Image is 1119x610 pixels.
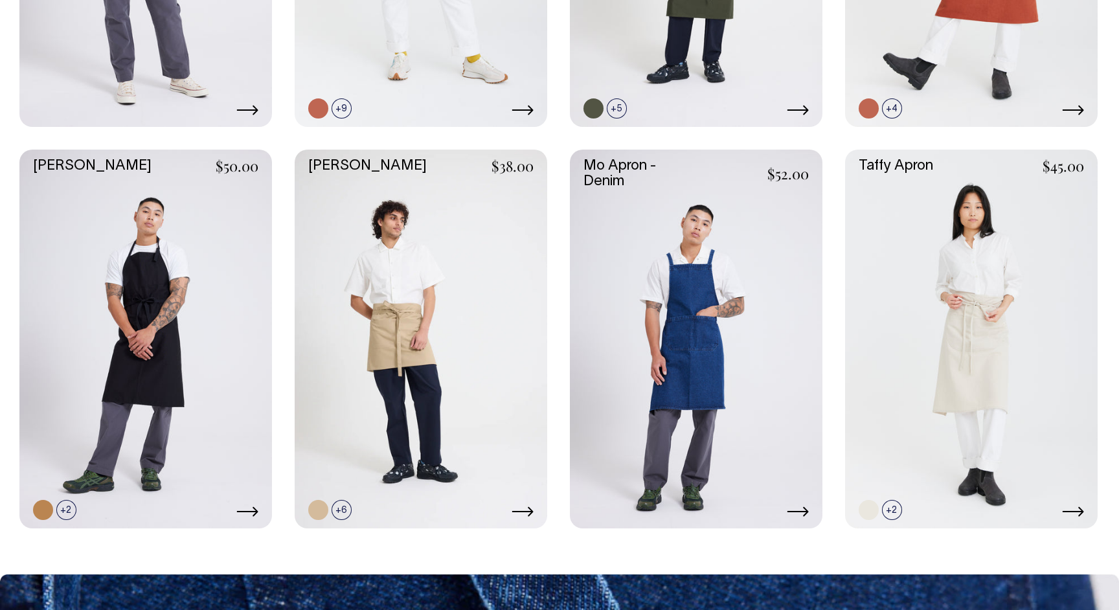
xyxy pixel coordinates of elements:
[882,98,902,119] span: +4
[56,500,76,520] span: +2
[882,500,902,520] span: +2
[332,98,352,119] span: +9
[607,98,627,119] span: +5
[332,500,352,520] span: +6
